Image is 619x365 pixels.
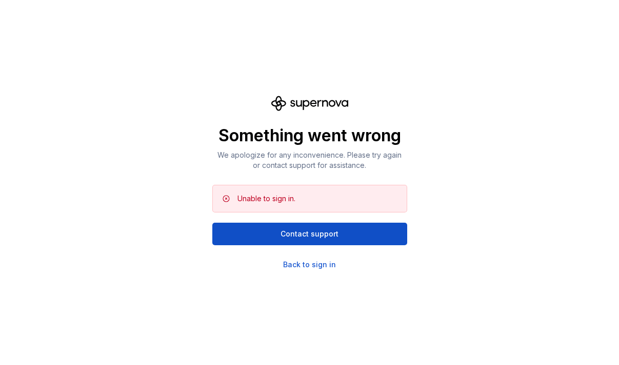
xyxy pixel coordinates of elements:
div: Unable to sign in. [237,194,295,204]
p: We apologize for any inconvenience. Please try again or contact support for assistance. [212,150,407,170]
p: Something went wrong [212,125,407,146]
a: Back to sign in [283,260,336,270]
button: Contact support [212,223,407,245]
span: Contact support [281,229,338,239]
